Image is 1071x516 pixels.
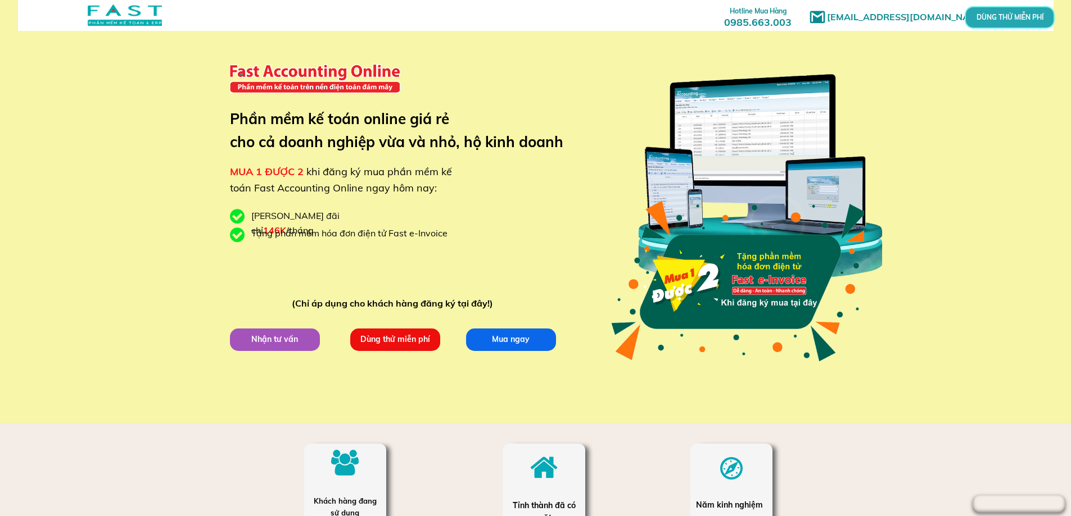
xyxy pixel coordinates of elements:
h1: [EMAIL_ADDRESS][DOMAIN_NAME] [827,10,993,25]
div: Năm kinh nghiệm [696,499,766,511]
span: khi đăng ký mua phần mềm kế toán Fast Accounting Online ngay hôm nay: [230,165,452,194]
div: Tặng phần mềm hóa đơn điện tử Fast e-Invoice [251,226,456,241]
p: Nhận tư vấn [229,328,319,350]
h3: 0985.663.003 [712,4,804,28]
span: Hotline Mua Hàng [730,7,787,15]
p: Mua ngay [466,328,555,350]
p: Dùng thử miễn phí [350,328,440,350]
span: 146K [263,225,286,236]
div: [PERSON_NAME] đãi chỉ /tháng [251,209,397,238]
div: (Chỉ áp dụng cho khách hàng đăng ký tại đây!) [292,296,498,311]
h3: Phần mềm kế toán online giá rẻ cho cả doanh nghiệp vừa và nhỏ, hộ kinh doanh [230,107,580,154]
span: MUA 1 ĐƯỢC 2 [230,165,304,178]
p: DÙNG THỬ MIỄN PHÍ [996,14,1023,20]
